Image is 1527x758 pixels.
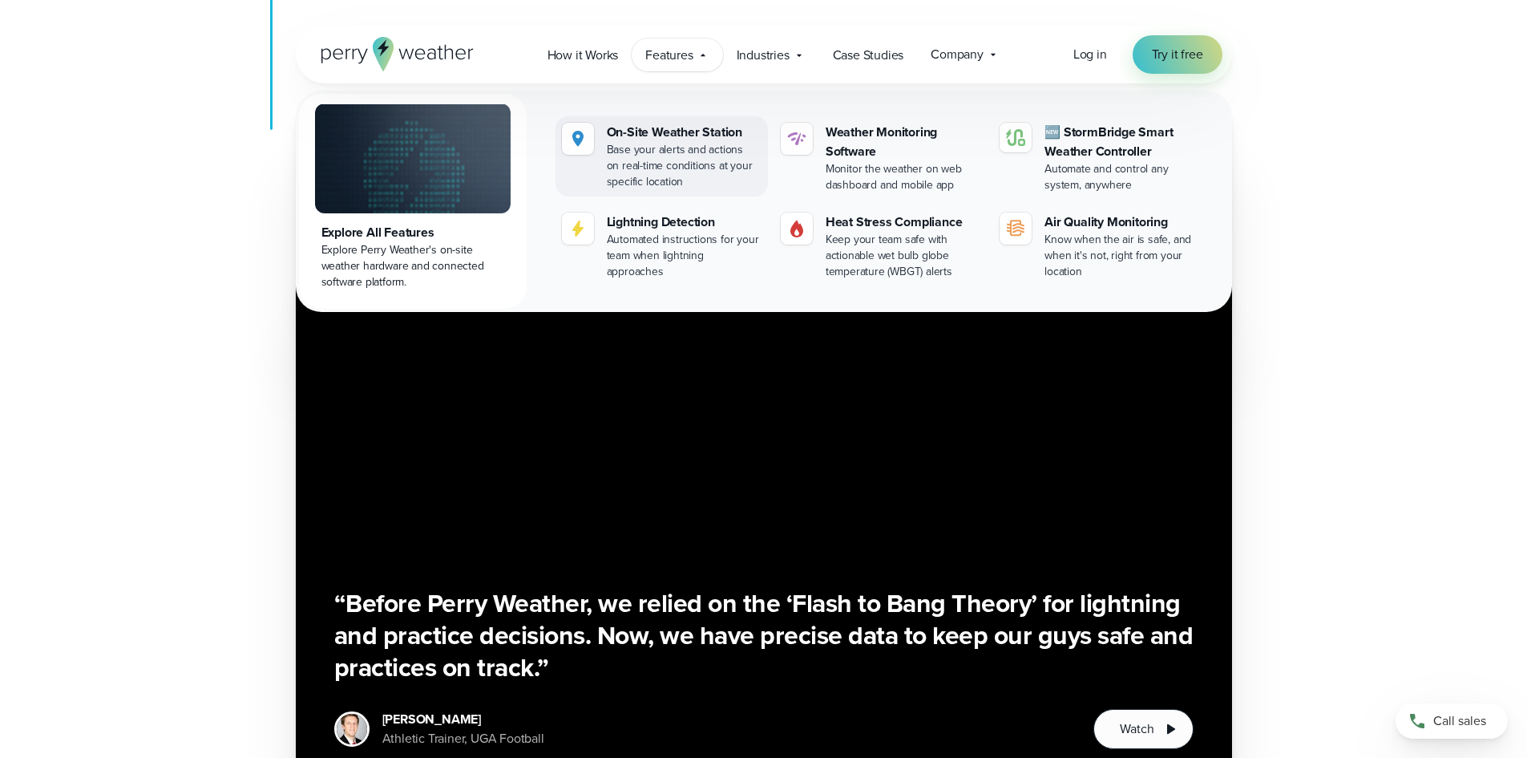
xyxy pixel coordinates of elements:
[1006,219,1025,238] img: aqi-icon.svg
[382,729,544,748] div: Athletic Trainer, UGA Football
[334,587,1194,683] h3: “Before Perry Weather, we relied on the ‘Flash to Bang Theory’ for lightning and practice decisio...
[321,242,504,290] div: Explore Perry Weather's on-site weather hardware and connected software platform.
[826,123,980,161] div: Weather Monitoring Software
[774,116,987,200] a: Weather Monitoring Software Monitor the weather on web dashboard and mobile app
[1133,35,1222,74] a: Try it free
[555,206,768,286] a: Lightning Detection Automated instructions for your team when lightning approaches
[607,213,761,232] div: Lightning Detection
[1044,161,1199,193] div: Automate and control any system, anywhere
[1120,719,1153,739] span: Watch
[607,142,761,190] div: Base your alerts and actions on real-time conditions at your specific location
[1152,45,1203,64] span: Try it free
[547,46,619,65] span: How it Works
[1006,129,1025,146] img: stormbridge-icon-V6.svg
[1044,213,1199,232] div: Air Quality Monitoring
[993,116,1206,200] a: 🆕 StormBridge Smart Weather Controller Automate and control any system, anywhere
[321,223,504,242] div: Explore All Features
[1433,711,1486,731] span: Call sales
[787,219,806,238] img: Gas.svg
[568,219,588,238] img: lightning-icon.svg
[534,39,632,71] a: How it Works
[819,39,918,71] a: Case Studies
[568,129,588,148] img: Location.svg
[993,206,1206,286] a: Air Quality Monitoring Know when the air is safe, and when it's not, right from your location
[1044,232,1199,280] div: Know when the air is safe, and when it's not, right from your location
[607,123,761,142] div: On-Site Weather Station
[826,232,980,280] div: Keep your team safe with actionable wet bulb globe temperature (WBGT) alerts
[1093,709,1193,749] button: Watch
[833,46,904,65] span: Case Studies
[774,206,987,286] a: Heat Stress Compliance Keep your team safe with actionable wet bulb globe temperature (WBGT) alerts
[607,232,761,280] div: Automated instructions for your team when lightning approaches
[787,129,806,148] img: software-icon.svg
[826,213,980,232] div: Heat Stress Compliance
[382,710,544,729] div: [PERSON_NAME]
[1044,123,1199,161] div: 🆕 StormBridge Smart Weather Controller
[931,45,984,64] span: Company
[1396,703,1508,739] a: Call sales
[1073,45,1107,63] span: Log in
[1073,45,1107,64] a: Log in
[737,46,790,65] span: Industries
[555,116,768,197] a: On-Site Weather Station Base your alerts and actions on real-time conditions at your specific loc...
[826,161,980,193] div: Monitor the weather on web dashboard and mobile app
[299,94,527,309] a: Explore All Features Explore Perry Weather's on-site weather hardware and connected software plat...
[645,46,693,65] span: Features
